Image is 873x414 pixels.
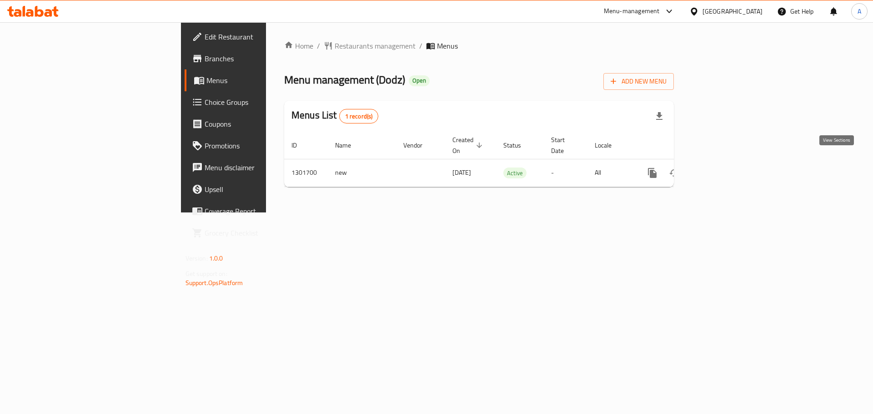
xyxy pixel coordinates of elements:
[702,6,763,16] div: [GEOGRAPHIC_DATA]
[185,135,327,157] a: Promotions
[186,277,243,289] a: Support.OpsPlatform
[205,53,320,64] span: Branches
[587,159,634,187] td: All
[611,76,667,87] span: Add New Menu
[663,162,685,184] button: Change Status
[185,91,327,113] a: Choice Groups
[205,162,320,173] span: Menu disclaimer
[284,40,674,51] nav: breadcrumb
[209,252,223,264] span: 1.0.0
[206,75,320,86] span: Menus
[291,140,309,151] span: ID
[185,26,327,48] a: Edit Restaurant
[409,75,430,86] div: Open
[185,200,327,222] a: Coverage Report
[642,162,663,184] button: more
[324,40,416,51] a: Restaurants management
[340,112,378,121] span: 1 record(s)
[437,40,458,51] span: Menus
[185,222,327,244] a: Grocery Checklist
[551,134,577,156] span: Start Date
[205,184,320,195] span: Upsell
[452,134,485,156] span: Created On
[205,206,320,217] span: Coverage Report
[419,40,422,51] li: /
[335,40,416,51] span: Restaurants management
[185,113,327,135] a: Coupons
[603,73,674,90] button: Add New Menu
[595,140,623,151] span: Locale
[452,167,471,178] span: [DATE]
[544,159,587,187] td: -
[403,140,434,151] span: Vendor
[284,69,405,90] span: Menu management ( Dodz )
[185,48,327,69] a: Branches
[409,77,430,84] span: Open
[858,6,861,16] span: A
[205,31,320,42] span: Edit Restaurant
[186,268,227,280] span: Get support on:
[339,109,379,123] div: Total records count
[205,227,320,238] span: Grocery Checklist
[284,132,736,187] table: enhanced table
[186,252,208,264] span: Version:
[604,6,660,17] div: Menu-management
[503,140,533,151] span: Status
[185,69,327,91] a: Menus
[634,132,736,159] th: Actions
[185,157,327,178] a: Menu disclaimer
[335,140,363,151] span: Name
[185,178,327,200] a: Upsell
[328,159,396,187] td: new
[205,118,320,129] span: Coupons
[648,105,670,127] div: Export file
[205,97,320,108] span: Choice Groups
[205,140,320,151] span: Promotions
[503,168,527,178] span: Active
[291,108,378,123] h2: Menus List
